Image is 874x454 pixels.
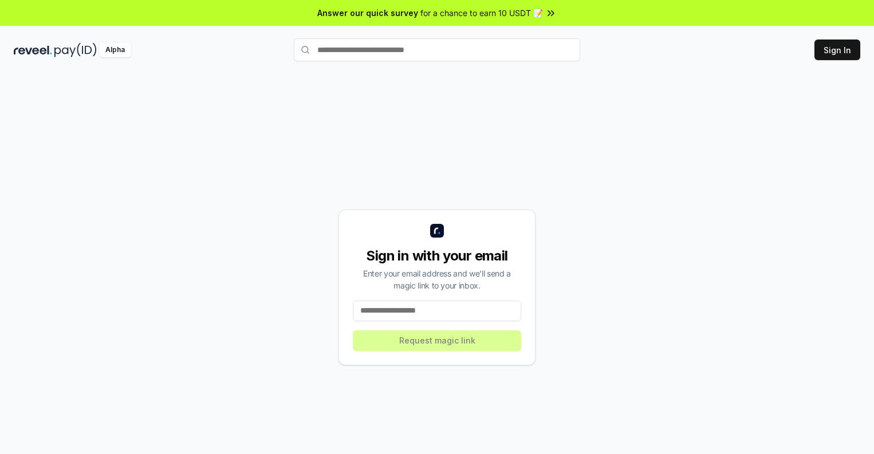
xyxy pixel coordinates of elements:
[420,7,543,19] span: for a chance to earn 10 USDT 📝
[99,43,131,57] div: Alpha
[353,267,521,291] div: Enter your email address and we’ll send a magic link to your inbox.
[430,224,444,238] img: logo_small
[353,247,521,265] div: Sign in with your email
[814,40,860,60] button: Sign In
[317,7,418,19] span: Answer our quick survey
[54,43,97,57] img: pay_id
[14,43,52,57] img: reveel_dark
